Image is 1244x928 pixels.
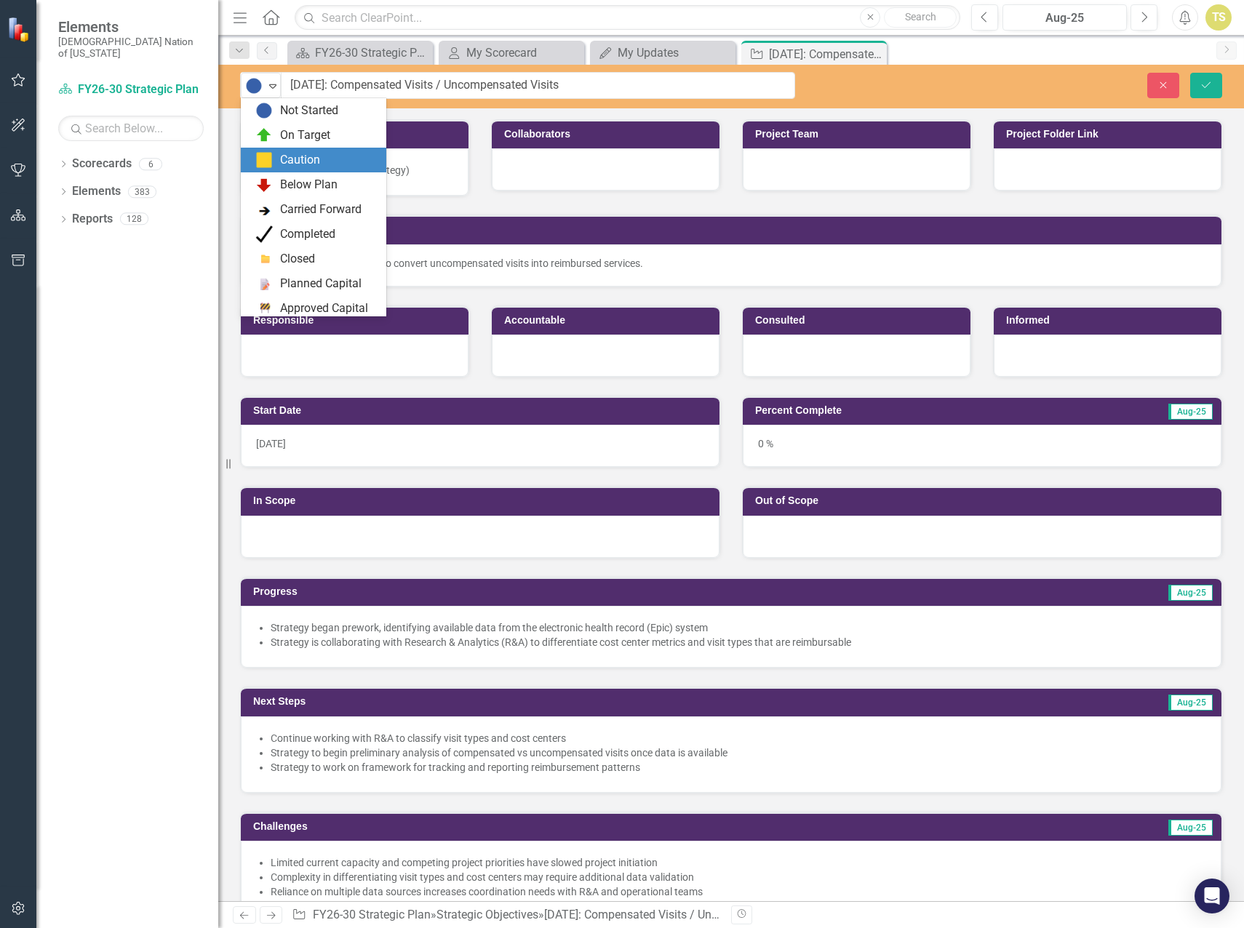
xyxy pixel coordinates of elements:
[255,127,273,144] img: On Target
[253,405,712,416] h3: Start Date
[120,213,148,225] div: 128
[1195,879,1229,913] div: Open Intercom Messenger
[544,908,813,921] div: [DATE]: Compensated Visits / Uncompensated Visits
[280,152,320,169] div: Caution
[253,315,461,326] h3: Responsible
[1168,585,1213,601] span: Aug-25
[271,635,1206,649] li: Strategy is collaborating with Research & Analytics (R&A) to differentiate cost center metrics an...
[139,158,162,170] div: 6
[442,44,581,62] a: My Scorecard
[271,855,1206,870] li: Limited current capacity and competing project priorities have slowed project initiation
[1006,315,1214,326] h3: Informed
[72,211,113,228] a: Reports
[884,7,957,28] button: Search
[1168,695,1213,711] span: Aug-25
[253,224,1214,235] h3: Strategic Objective Goals
[58,18,204,36] span: Elements
[271,731,1206,745] li: Continue working with R&A to classify visit types and cost centers
[280,226,335,243] div: Completed
[1002,4,1127,31] button: Aug-25
[755,129,963,140] h3: Project Team
[271,870,1206,884] li: Complexity in differentiating visit types and cost centers may require additional data validation
[255,300,273,317] img: Approved Capital
[466,44,581,62] div: My Scorecard
[1006,129,1214,140] h3: Project Folder Link
[280,177,338,193] div: Below Plan
[255,201,273,218] img: Carried Forward
[292,907,720,924] div: » »
[281,72,795,99] input: This field is required
[280,300,368,317] div: Approved Capital
[280,103,338,119] div: Not Started
[253,586,725,597] h3: Progress
[755,495,1214,506] h3: Out of Scope
[594,44,732,62] a: My Updates
[128,185,156,198] div: 383
[271,884,1206,899] li: Reliance on multiple data sources increases coordination needs with R&A and operational teams
[755,315,963,326] h3: Consulted
[256,438,286,449] span: [DATE]
[504,315,712,326] h3: Accountable
[905,11,936,23] span: Search
[58,116,204,141] input: Search Below...
[255,151,273,169] img: Caution
[72,183,121,200] a: Elements
[7,17,33,42] img: ClearPoint Strategy
[253,821,775,832] h3: Challenges
[291,44,429,62] a: FY26-30 Strategic Plan
[253,495,712,506] h3: In Scope
[436,908,538,921] a: Strategic Objectives
[1168,404,1213,420] span: Aug-25
[255,250,273,268] img: Closed
[271,745,1206,760] li: Strategy to begin preliminary analysis of compensated vs uncompensated visits once data is available
[504,129,712,140] h3: Collaborators
[1205,4,1232,31] button: TS
[255,225,273,243] img: Completed
[58,81,204,98] a: FY26-30 Strategic Plan
[255,176,273,193] img: Below Plan
[72,156,132,172] a: Scorecards
[1008,9,1122,27] div: Aug-25
[280,201,362,218] div: Carried Forward
[271,620,1206,635] li: Strategy began prework, identifying available data from the electronic health record (Epic) system
[280,251,315,268] div: Closed
[315,44,429,62] div: FY26-30 Strategic Plan
[769,45,883,63] div: [DATE]: Compensated Visits / Uncompensated Visits
[58,36,204,60] small: [DEMOGRAPHIC_DATA] Nation of [US_STATE]
[743,425,1221,467] div: 0 %
[1168,820,1213,836] span: Aug-25
[280,276,362,292] div: Planned Capital
[255,102,273,119] img: Not Started
[256,256,1206,271] div: Optimize insurance capture to convert uncompensated visits into reimbursed services.
[255,275,273,292] img: Planned Capital
[313,908,431,921] a: FY26-30 Strategic Plan
[271,760,1206,775] li: Strategy to work on framework for tracking and reporting reimbursement patterns
[280,127,330,144] div: On Target
[755,405,1056,416] h3: Percent Complete
[618,44,732,62] div: My Updates
[245,77,263,95] img: Not Started
[253,696,767,707] h3: Next Steps
[295,5,960,31] input: Search ClearPoint...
